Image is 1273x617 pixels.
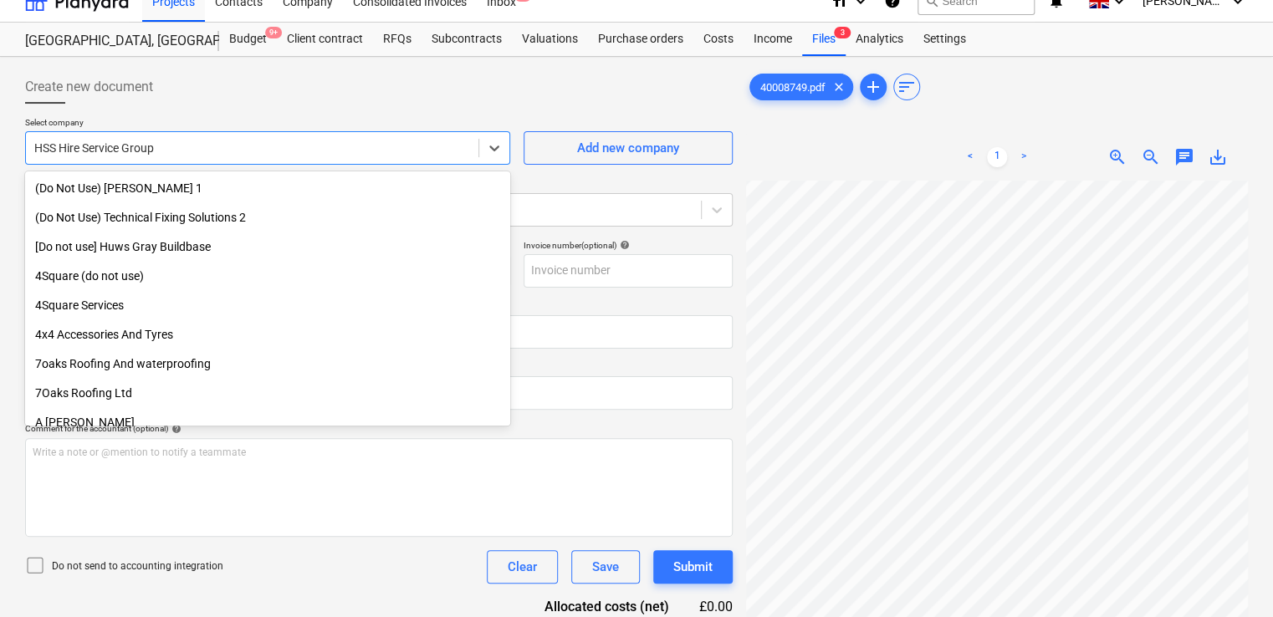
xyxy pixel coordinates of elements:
[863,77,883,97] span: add
[25,233,510,260] div: [Do not use] Huws Gray Buildbase
[802,23,846,56] div: Files
[744,23,802,56] a: Income
[25,77,153,97] span: Create new document
[960,147,980,167] a: Previous page
[834,27,851,38] span: 3
[25,409,510,436] div: A [PERSON_NAME]
[524,240,733,251] div: Invoice number (optional)
[25,33,199,50] div: [GEOGRAPHIC_DATA], [GEOGRAPHIC_DATA]
[524,254,733,288] input: Invoice number
[25,423,733,434] div: Comment for the accountant (optional)
[897,77,917,97] span: sort
[25,350,510,377] div: 7oaks Roofing And waterproofing
[25,204,510,231] div: (Do Not Use) Technical Fixing Solutions 2
[25,292,510,319] div: 4Square Services
[588,23,693,56] a: Purchase orders
[577,137,679,159] div: Add new company
[1189,537,1273,617] iframe: Chat Widget
[693,23,744,56] a: Costs
[515,597,696,616] div: Allocated costs (net)
[846,23,913,56] a: Analytics
[653,550,733,584] button: Submit
[512,23,588,56] a: Valuations
[592,556,619,578] div: Save
[373,23,422,56] a: RFQs
[25,380,510,406] div: 7Oaks Roofing Ltd
[616,240,630,250] span: help
[750,81,836,94] span: 40008749.pdf
[25,117,510,131] p: Select company
[1208,147,1228,167] span: save_alt
[386,315,733,349] input: Due date not specified
[1107,147,1127,167] span: zoom_in
[508,556,537,578] div: Clear
[265,27,282,38] span: 9+
[52,559,223,574] p: Do not send to accounting integration
[524,131,733,165] button: Add new company
[802,23,846,56] a: Files3
[749,74,853,100] div: 40008749.pdf
[25,409,510,436] div: A Griffiths
[1141,147,1161,167] span: zoom_out
[25,175,510,201] div: (Do Not Use) Bauder 1
[277,23,373,56] a: Client contract
[487,550,558,584] button: Clear
[25,321,510,348] div: 4x4 Accessories And Tyres
[219,23,277,56] a: Budget9+
[386,301,733,312] div: Due date
[25,175,510,201] div: (Do Not Use) [PERSON_NAME] 1
[422,23,512,56] a: Subcontracts
[1014,147,1034,167] a: Next page
[1174,147,1194,167] span: chat
[987,147,1007,167] a: Page 1 is your current page
[913,23,976,56] a: Settings
[829,77,849,97] span: clear
[696,597,733,616] div: £0.00
[25,263,510,289] div: 4Square (do not use)
[673,556,713,578] div: Submit
[571,550,640,584] button: Save
[168,424,181,434] span: help
[219,23,277,56] div: Budget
